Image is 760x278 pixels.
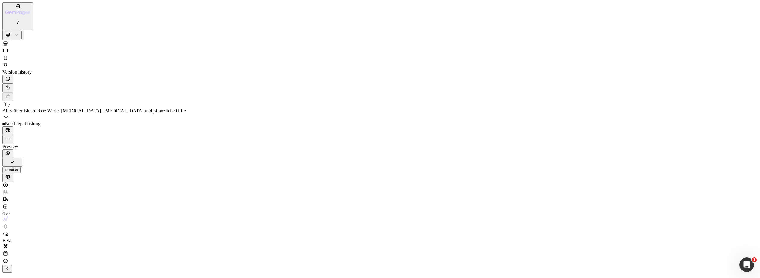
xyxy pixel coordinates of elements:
[5,121,40,126] span: Need republishing
[2,167,21,173] button: Publish
[2,108,186,113] span: Alles über Blutzucker: Werte, [MEDICAL_DATA], [MEDICAL_DATA] und pflanzliche Hilfe
[5,168,18,172] div: Publish
[5,20,30,25] p: 7
[8,103,10,108] span: /
[2,211,14,216] div: 450
[2,144,758,149] div: Preview
[739,257,754,272] iframe: Intercom live chat
[752,257,757,262] span: 1
[2,238,14,243] div: Beta
[2,84,758,101] div: Undo/Redo
[2,69,758,75] div: Version history
[2,2,33,30] button: 7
